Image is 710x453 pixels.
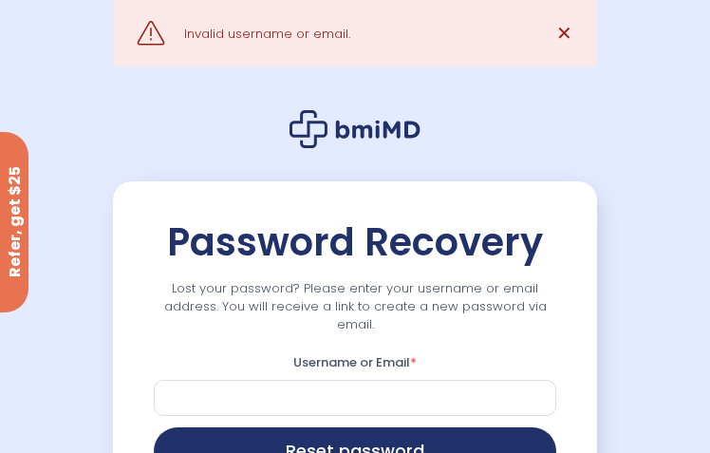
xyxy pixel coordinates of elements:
p: Lost your password? Please enter your username or email address. You will receive a link to creat... [151,279,559,333]
a: ✕ [545,14,583,52]
span: ✕ [556,25,572,43]
h2: Password Recovery [167,219,543,265]
div: Invalid username or email. [184,25,350,43]
label: Username or Email [154,350,556,375]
